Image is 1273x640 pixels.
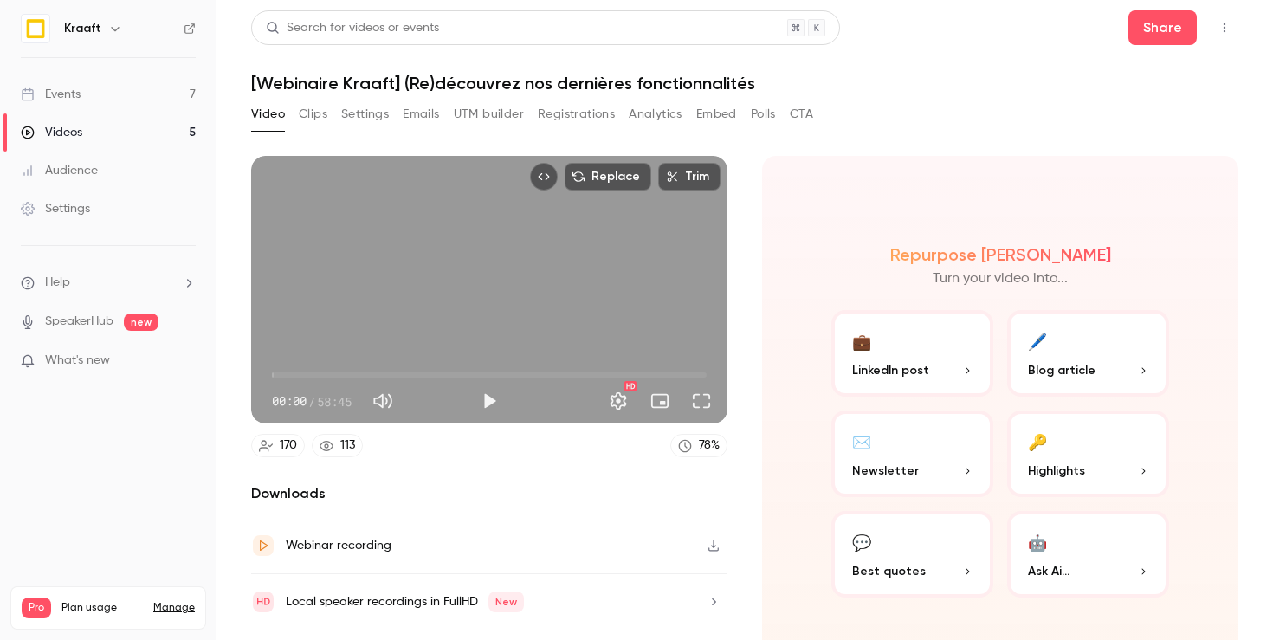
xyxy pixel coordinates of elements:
button: Registrations [538,100,615,128]
button: Share [1128,10,1197,45]
button: UTM builder [454,100,524,128]
h2: Repurpose [PERSON_NAME] [890,244,1111,265]
button: 🔑Highlights [1007,411,1169,497]
button: Emails [403,100,439,128]
div: 78 % [699,436,720,455]
h2: Downloads [251,483,727,504]
span: Help [45,274,70,292]
span: / [308,392,315,411]
div: 💼 [852,327,871,354]
button: Turn on miniplayer [643,384,677,418]
div: 113 [340,436,355,455]
button: Polls [751,100,776,128]
div: Events [21,86,81,103]
button: ✉️Newsletter [831,411,993,497]
button: Full screen [684,384,719,418]
button: 💬Best quotes [831,511,993,598]
span: LinkedIn post [852,361,929,379]
iframe: Noticeable Trigger [175,353,196,369]
span: Plan usage [61,601,143,615]
div: ✉️ [852,428,871,455]
div: Videos [21,124,82,141]
div: 💬 [852,528,871,555]
button: Replace [565,163,651,191]
span: What's new [45,352,110,370]
a: SpeakerHub [45,313,113,331]
button: Settings [341,100,389,128]
span: new [124,314,158,331]
span: Pro [22,598,51,618]
span: Blog article [1028,361,1095,379]
button: Play [472,384,507,418]
div: 🔑 [1028,428,1047,455]
a: 113 [312,434,363,457]
span: Ask Ai... [1028,562,1069,580]
div: Audience [21,162,98,179]
button: Clips [299,100,327,128]
img: Kraaft [22,15,49,42]
span: Highlights [1028,462,1085,480]
button: 🖊️Blog article [1007,310,1169,397]
button: 💼LinkedIn post [831,310,993,397]
a: Manage [153,601,195,615]
button: Trim [658,163,721,191]
h1: [Webinaire Kraaft] (Re)découvrez nos dernières fonctionnalités [251,73,1238,94]
button: Embed video [530,163,558,191]
button: 🤖Ask Ai... [1007,511,1169,598]
p: Turn your video into... [933,268,1068,289]
button: Top Bar Actions [1211,14,1238,42]
div: 170 [280,436,297,455]
div: 🖊️ [1028,327,1047,354]
button: Video [251,100,285,128]
h6: Kraaft [64,20,101,37]
button: Embed [696,100,737,128]
a: 170 [251,434,305,457]
span: Best quotes [852,562,926,580]
div: Local speaker recordings in FullHD [286,592,524,612]
li: help-dropdown-opener [21,274,196,292]
div: 00:00 [272,392,352,411]
div: Settings [21,200,90,217]
span: 00:00 [272,392,307,411]
button: Mute [365,384,400,418]
span: Newsletter [852,462,919,480]
span: 58:45 [317,392,352,411]
div: Search for videos or events [266,19,439,37]
span: New [488,592,524,612]
a: 78% [670,434,727,457]
button: CTA [790,100,813,128]
div: HD [624,381,636,391]
button: Settings [601,384,636,418]
div: 🤖 [1028,528,1047,555]
div: Webinar recording [286,535,391,556]
button: Analytics [629,100,682,128]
